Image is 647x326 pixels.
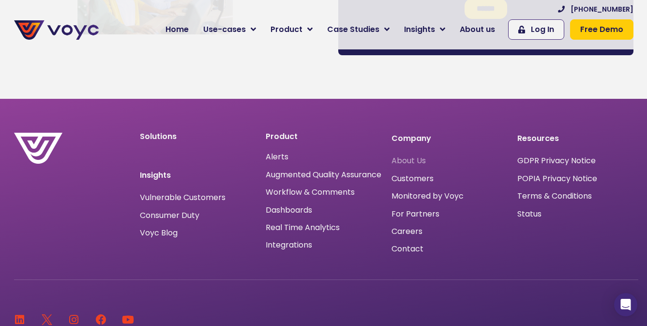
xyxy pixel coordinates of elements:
span: Insights [404,24,435,35]
a: Product [263,20,320,39]
span: Home [166,24,189,35]
span: Free Demo [580,24,623,35]
a: Insights [397,20,452,39]
a: Consumer Duty [140,212,199,219]
span: Job title [128,78,161,90]
p: Company [391,133,508,144]
p: Product [266,133,382,140]
span: Phone [128,39,152,50]
a: Case Studies [320,20,397,39]
a: Use-cases [196,20,263,39]
a: [PHONE_NUMBER] [558,4,633,15]
span: Log In [531,24,554,35]
a: Vulnerable Customers [140,194,226,202]
p: Resources [517,133,633,144]
span: Product [271,24,302,35]
p: Insights [140,170,256,181]
span: Case Studies [327,24,379,35]
span: Use-cases [203,24,246,35]
span: About us [460,24,495,35]
a: Free Demo [570,19,633,40]
a: Home [158,20,196,39]
a: About us [452,20,502,39]
img: voyc-full-logo [14,20,99,40]
a: Privacy Policy [199,202,245,211]
div: Open Intercom Messenger [614,293,637,316]
a: Solutions [140,131,177,142]
span: [PHONE_NUMBER] [571,4,633,15]
a: Augmented Quality Assurance [266,170,381,179]
a: Log In [508,19,564,40]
